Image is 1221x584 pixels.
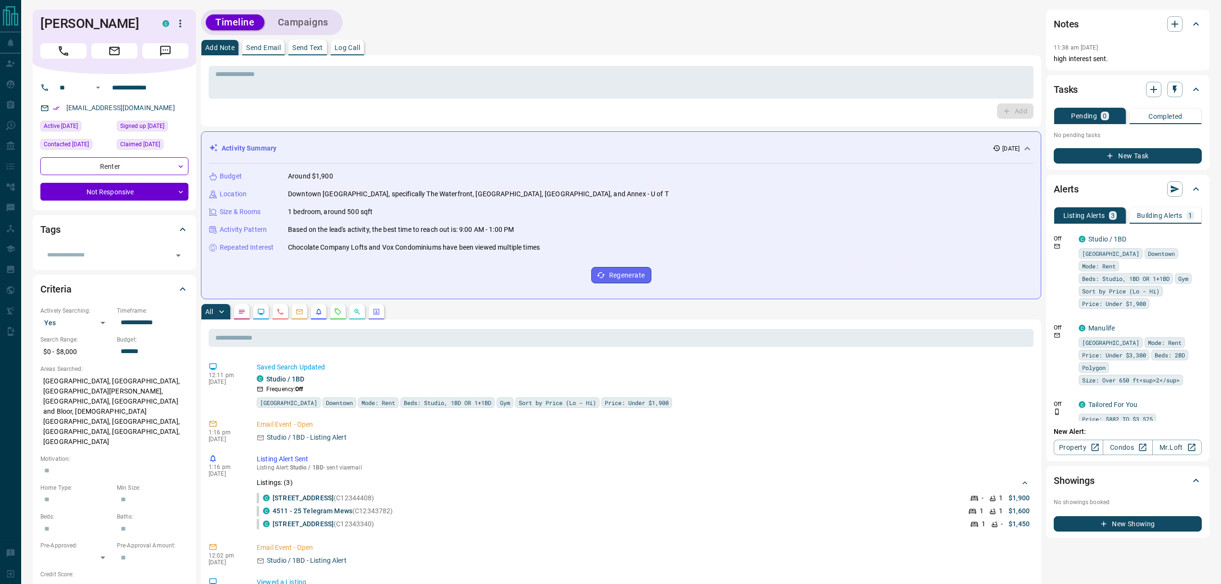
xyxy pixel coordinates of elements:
[288,171,333,181] p: Around $1,900
[1137,212,1183,219] p: Building Alerts
[40,139,112,152] div: Tue Oct 03 2023
[44,140,89,149] span: Contacted [DATE]
[273,506,393,516] p: (C12343782)
[295,386,303,393] strong: Off
[1054,323,1073,332] p: Off
[288,242,540,253] p: Chocolate Company Lofts and Vox Condominiums have been viewed multiple times
[1001,519,1003,529] p: -
[361,398,395,407] span: Mode: Rent
[1079,236,1085,242] div: condos.ca
[1148,249,1175,258] span: Downtown
[1111,212,1115,219] p: 3
[1082,363,1106,372] span: Polygon
[209,559,242,566] p: [DATE]
[205,44,235,51] p: Add Note
[591,267,651,283] button: Regenerate
[172,249,185,262] button: Open
[999,506,1003,516] p: 1
[263,521,270,527] div: condos.ca
[334,308,342,316] svg: Requests
[40,222,60,237] h2: Tags
[980,506,984,516] p: 1
[288,189,669,199] p: Downtown [GEOGRAPHIC_DATA], specifically The Waterfront, [GEOGRAPHIC_DATA], [GEOGRAPHIC_DATA], an...
[40,278,188,301] div: Criteria
[404,398,491,407] span: Beds: Studio, 1BD OR 1+1BD
[257,464,1030,471] p: Listing Alert : - sent via email
[92,82,104,93] button: Open
[1082,338,1139,347] span: [GEOGRAPHIC_DATA]
[209,552,242,559] p: 12:02 pm
[1082,249,1139,258] span: [GEOGRAPHIC_DATA]
[315,308,323,316] svg: Listing Alerts
[257,543,1030,553] p: Email Event - Open
[44,121,78,131] span: Active [DATE]
[209,464,242,470] p: 1:16 pm
[1082,375,1180,385] span: Size: Over 650 ft<sup>2</sup>
[1148,113,1183,120] p: Completed
[353,308,361,316] svg: Opportunities
[1082,350,1146,360] span: Price: Under $3,300
[1054,498,1202,507] p: No showings booked
[1152,440,1202,455] a: Mr.Loft
[999,493,1003,503] p: 1
[40,281,72,297] h2: Criteria
[1082,299,1146,308] span: Price: Under $1,900
[40,483,112,492] p: Home Type:
[117,306,188,315] p: Timeframe:
[296,308,303,316] svg: Emails
[273,494,334,502] a: [STREET_ADDRESS]
[1054,427,1202,437] p: New Alert:
[91,43,137,59] span: Email
[209,379,242,385] p: [DATE]
[222,143,276,153] p: Activity Summary
[40,121,112,134] div: Wed Aug 13 2025
[1054,243,1060,250] svg: Email
[1082,286,1159,296] span: Sort by Price (Lo - Hi)
[40,218,188,241] div: Tags
[257,375,263,382] div: condos.ca
[292,44,323,51] p: Send Text
[1054,332,1060,339] svg: Email
[40,365,188,373] p: Areas Searched:
[1082,274,1170,283] span: Beds: Studio, 1BD OR 1+1BD
[117,541,188,550] p: Pre-Approval Amount:
[263,508,270,514] div: condos.ca
[1063,212,1105,219] p: Listing Alerts
[267,432,347,443] p: Studio / 1BD - Listing Alert
[373,308,380,316] svg: Agent Actions
[120,121,164,131] span: Signed up [DATE]
[53,105,60,112] svg: Email Verified
[1054,516,1202,532] button: New Showing
[1155,350,1185,360] span: Beds: 2BD
[273,519,374,529] p: (C12343340)
[1054,44,1098,51] p: 11:38 am [DATE]
[257,308,265,316] svg: Lead Browsing Activity
[117,121,188,134] div: Tue Sep 26 2023
[1054,128,1202,142] p: No pending tasks
[263,495,270,501] div: condos.ca
[273,493,374,503] p: (C12344408)
[40,373,188,450] p: [GEOGRAPHIC_DATA], [GEOGRAPHIC_DATA], [GEOGRAPHIC_DATA][PERSON_NAME], [GEOGRAPHIC_DATA], [GEOGRAP...
[290,464,324,471] span: Studio / 1BD
[257,454,1030,464] p: Listing Alert Sent
[1054,440,1103,455] a: Property
[326,398,353,407] span: Downtown
[1082,414,1153,424] span: Price: $882 TO $3,575
[40,512,112,521] p: Beds:
[1054,16,1079,32] h2: Notes
[335,44,360,51] p: Log Call
[1002,144,1020,153] p: [DATE]
[1103,440,1152,455] a: Condos
[117,335,188,344] p: Budget:
[1009,506,1030,516] p: $1,600
[220,171,242,181] p: Budget
[1079,325,1085,331] div: condos.ca
[209,436,242,443] p: [DATE]
[266,385,303,394] p: Frequency:
[120,140,160,149] span: Claimed [DATE]
[1082,261,1116,271] span: Mode: Rent
[1148,338,1182,347] span: Mode: Rent
[40,315,112,330] div: Yes
[519,398,596,407] span: Sort by Price (Lo - Hi)
[1009,519,1030,529] p: $1,450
